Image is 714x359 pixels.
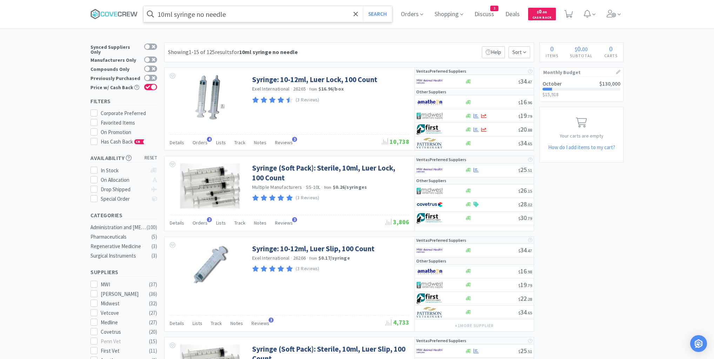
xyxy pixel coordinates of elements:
[417,245,443,256] img: f6b2451649754179b5b4e0c70c3f7cb0_2.png
[296,194,319,202] p: (3 Reviews)
[417,138,443,148] img: f5e969b455434c6296c6d81ef179fa71_3.png
[417,280,443,290] img: 4dd14cff54a648ac9e977f0c5da9bc2e_5.png
[543,91,559,98] span: $15,918
[269,318,274,323] span: 3
[416,177,446,184] p: Other Suppliers
[527,114,532,119] span: . 79
[417,213,443,224] img: 67d67680309e4a0bb49a5ff0391dcc42_6.png
[252,163,407,182] a: Syringe (Soft Pack): Sterile, 10ml, Luer Lock, 100 Count
[306,184,321,190] span: SS-10L
[296,265,319,273] p: (3 Reviews)
[101,128,157,137] div: On Promotion
[187,244,233,290] img: 75c9236efeb1471ead46d4337ada7fec_108166.jpeg
[101,309,144,317] div: Vetcove
[417,199,443,210] img: 77fca1acd8b6420a9015268ca798ef17_1.png
[149,290,157,298] div: ( 36 )
[527,100,532,105] span: . 96
[151,242,157,251] div: ( 3 )
[149,309,157,317] div: ( 27 )
[518,246,532,254] span: 34
[527,168,532,173] span: . 51
[292,217,297,222] span: 3
[537,8,547,15] span: 0
[234,220,245,226] span: Track
[149,337,157,346] div: ( 15 )
[101,337,144,346] div: Penn Vet
[180,163,240,209] img: a0944f7a150f45b7abdfa35e27ecfab6_10528.png
[90,66,141,72] div: Compounds Only
[416,156,466,163] p: Veritas Preferred Suppliers
[101,195,147,203] div: Special Order
[170,220,184,226] span: Details
[291,86,292,92] span: ·
[543,68,620,77] h1: Monthly Budget
[417,266,443,277] img: 3331a67d23dc422aa21b1ec98afbf632_11.png
[540,52,564,59] h4: Items
[543,81,562,86] h2: October
[363,6,392,22] button: Search
[309,256,317,261] span: from
[101,328,144,336] div: Covetrus
[540,77,623,101] a: October$130,000$15,918
[417,293,443,304] img: 67d67680309e4a0bb49a5ff0391dcc42_6.png
[151,252,157,260] div: ( 3 )
[321,184,323,190] span: ·
[101,347,144,355] div: First Vet
[318,255,350,261] strong: $0.17 / syringe
[101,109,157,118] div: Corporate Preferred
[609,44,613,53] span: 0
[540,132,623,140] p: Your carts are empty
[293,86,306,92] span: 26265
[417,76,443,87] img: f6b2451649754179b5b4e0c70c3f7cb0_2.png
[491,6,498,11] span: 3
[417,97,443,107] img: 3331a67d23dc422aa21b1ec98afbf632_11.png
[90,56,141,62] div: Manufacturers Only
[527,310,532,315] span: . 65
[101,299,144,308] div: Midwest
[598,52,623,59] h4: Carts
[232,48,298,55] span: for
[333,184,367,190] strong: $0.26 / syringes
[417,186,443,196] img: 4dd14cff54a648ac9e977f0c5da9bc2e_5.png
[385,318,409,326] span: 4,733
[527,127,532,133] span: . 88
[518,248,520,253] span: $
[292,137,297,142] span: 3
[518,166,532,174] span: 25
[527,202,532,207] span: . 02
[518,294,532,303] span: 22
[527,216,532,221] span: . 79
[518,216,520,221] span: $
[518,100,520,105] span: $
[149,347,157,355] div: ( 11 )
[599,80,620,87] span: $130,000
[193,220,208,226] span: Orders
[518,202,520,207] span: $
[382,138,409,146] span: 10,738
[101,138,144,145] span: Has Cash Back
[101,176,147,184] div: On Allocation
[564,45,598,52] div: .
[527,141,532,146] span: . 65
[518,77,532,85] span: 34
[151,233,157,241] div: ( 5 )
[541,10,547,14] span: . 00
[251,320,269,326] span: Reviews
[527,269,532,274] span: . 98
[296,97,319,104] p: (3 Reviews)
[577,44,581,53] span: 0
[303,184,305,190] span: ·
[503,11,523,18] a: Deals
[252,244,375,253] a: Syringe: 10-12ml, Luer Slip, 100 Count
[508,46,530,58] span: Sort
[101,119,157,127] div: Favorited Items
[518,141,520,146] span: $
[101,280,144,289] div: MWI
[518,283,520,288] span: $
[518,127,520,133] span: $
[537,10,539,14] span: $
[149,328,157,336] div: ( 20 )
[527,297,532,302] span: . 28
[101,290,144,298] div: [PERSON_NAME]
[518,347,532,355] span: 25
